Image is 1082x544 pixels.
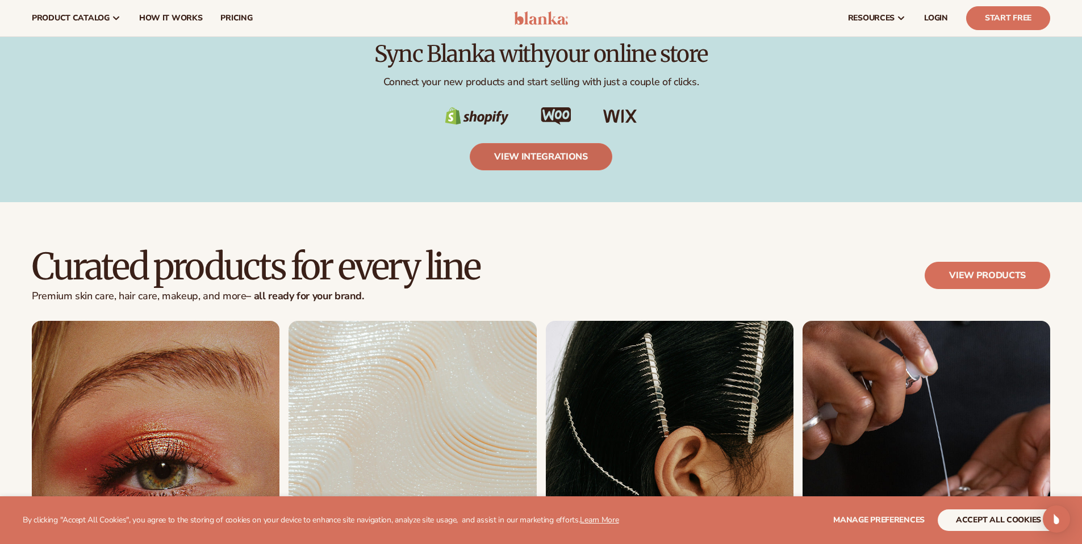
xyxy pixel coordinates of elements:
[32,76,1050,89] p: Connect your new products and start selling with just a couple of clicks.
[23,516,619,525] p: By clicking "Accept All Cookies", you agree to the storing of cookies on your device to enhance s...
[1043,505,1070,533] div: Open Intercom Messenger
[925,262,1050,289] a: View products
[966,6,1050,30] a: Start Free
[848,14,895,23] span: resources
[445,107,509,125] img: Shopify Image 20
[541,107,571,125] img: Shopify Image 21
[32,14,110,23] span: product catalog
[924,14,948,23] span: LOGIN
[938,509,1059,531] button: accept all cookies
[246,289,364,303] strong: – all ready for your brand.
[514,11,568,25] img: logo
[32,41,1050,66] h2: Sync Blanka with your online store
[32,248,480,286] h2: Curated products for every line
[833,509,925,531] button: Manage preferences
[833,514,925,525] span: Manage preferences
[580,514,619,525] a: Learn More
[470,143,612,170] a: view integrations
[220,14,252,23] span: pricing
[139,14,203,23] span: How It Works
[603,110,637,123] img: Shopify Image 22
[32,290,480,303] p: Premium skin care, hair care, makeup, and more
